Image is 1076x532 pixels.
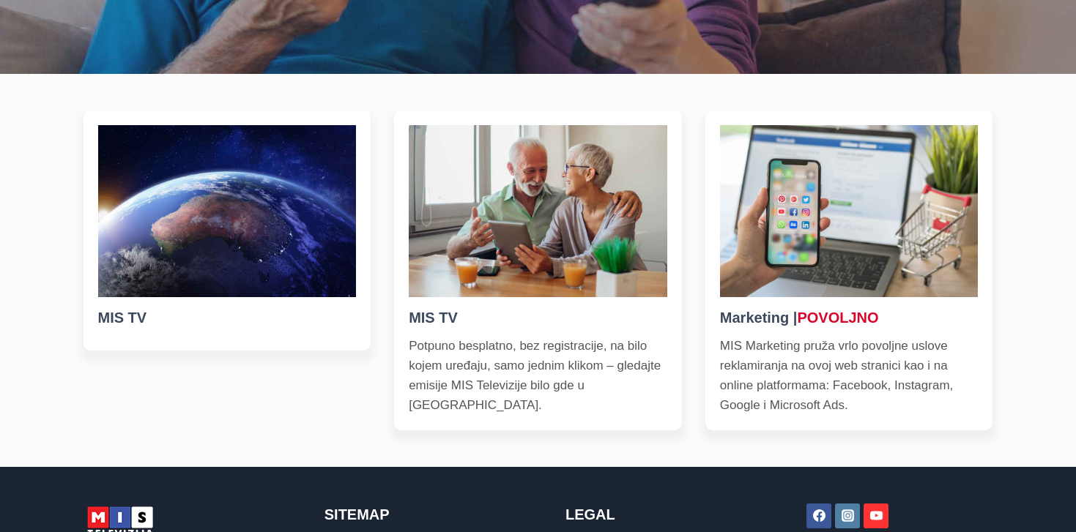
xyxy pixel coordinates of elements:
h5: Marketing | [720,307,979,329]
red: POVOLJNO [797,310,878,326]
h2: Legal [565,503,752,525]
a: Facebook [806,503,831,528]
h5: MIS TV [98,307,357,329]
a: MIS TVPotpuno besplatno, bez registracije, na bilo kojem uređaju, samo jednim klikom – gledajte e... [394,110,682,430]
p: MIS Marketing pruža vrlo povoljne uslove reklamiranja na ovoj web stranici kao i na online platfo... [720,336,979,416]
a: Instagram [835,503,860,528]
a: Marketing |POVOLJNOMIS Marketing pruža vrlo povoljne uslove reklamiranja na ovoj web stranici kao... [705,110,993,430]
p: Potpuno besplatno, bez registracije, na bilo kojem uređaju, samo jednim klikom – gledajte emisije... [409,336,667,416]
h2: Sitemap [324,503,511,525]
a: YouTube [864,503,888,528]
h5: MIS TV [409,307,667,329]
